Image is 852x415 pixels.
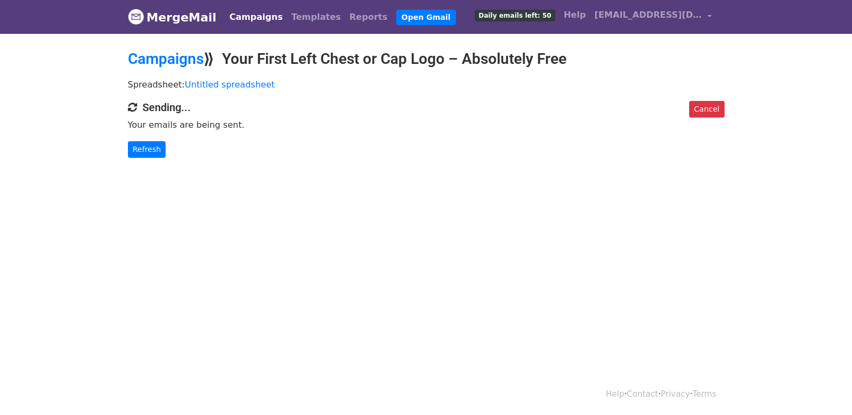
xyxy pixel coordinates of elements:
[470,4,559,26] a: Daily emails left: 50
[560,4,590,26] a: Help
[590,4,716,30] a: [EMAIL_ADDRESS][DOMAIN_NAME]
[475,10,555,21] span: Daily emails left: 50
[128,141,166,158] a: Refresh
[627,389,658,399] a: Contact
[692,389,716,399] a: Terms
[128,119,725,130] p: Your emails are being sent.
[185,79,275,90] a: Untitled spreadsheet
[396,10,456,25] a: Open Gmail
[128,101,725,114] h4: Sending...
[128,79,725,90] p: Spreadsheet:
[128,6,217,28] a: MergeMail
[128,9,144,25] img: MergeMail logo
[225,6,287,28] a: Campaigns
[595,9,702,21] span: [EMAIL_ADDRESS][DOMAIN_NAME]
[606,389,624,399] a: Help
[128,50,204,68] a: Campaigns
[345,6,392,28] a: Reports
[128,50,725,68] h2: ⟫ Your First Left Chest or Cap Logo – Absolutely Free
[689,101,724,118] a: Cancel
[661,389,690,399] a: Privacy
[287,6,345,28] a: Templates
